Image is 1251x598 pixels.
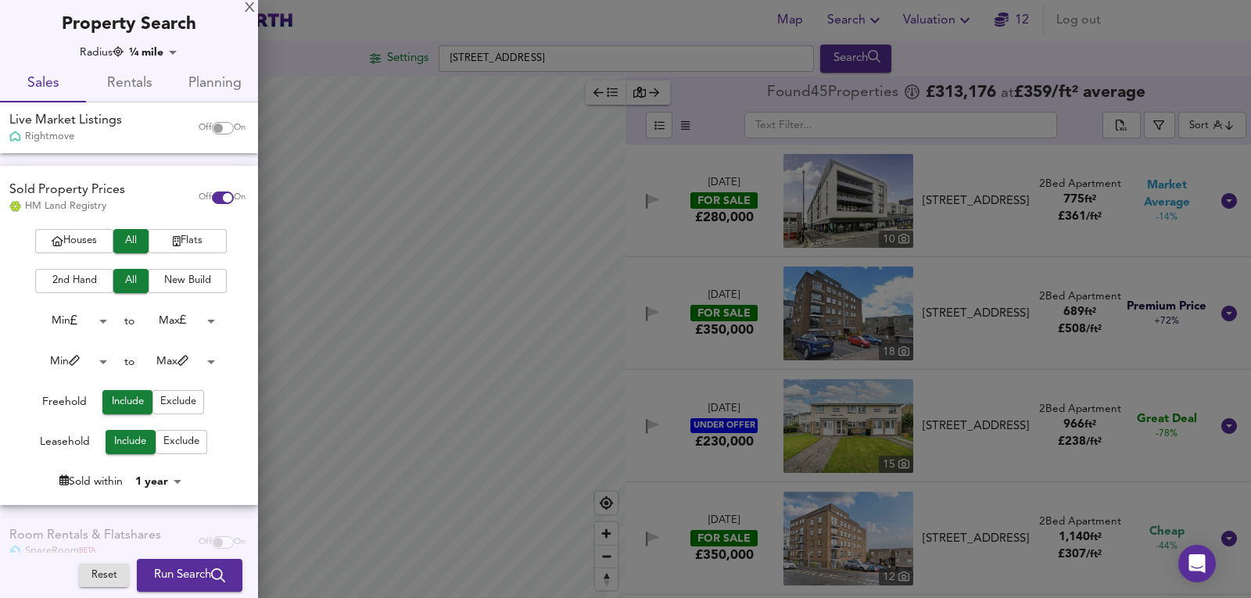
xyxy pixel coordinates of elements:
button: Include [106,430,156,454]
button: Exclude [156,430,207,454]
span: On [234,122,246,134]
span: Planning [181,72,249,96]
div: Freehold [42,394,87,414]
span: Rentals [95,72,163,96]
img: Rightmove [9,131,21,144]
span: Exclude [163,433,199,451]
span: Sales [9,72,77,96]
button: Reset [79,564,129,588]
span: Exclude [160,393,196,411]
div: X [245,3,255,14]
div: to [124,313,134,329]
div: Rightmove [9,130,122,144]
img: Land Registry [9,201,21,212]
button: Exclude [152,390,204,414]
span: On [234,192,246,204]
span: Reset [87,567,121,585]
div: ¼ mile [124,45,182,60]
button: Include [102,390,152,414]
button: All [113,229,149,253]
div: Max [134,309,220,333]
div: Min [27,309,113,333]
span: All [121,232,141,250]
span: Include [110,393,145,411]
span: New Build [156,272,219,290]
span: Houses [43,232,106,250]
div: Sold within [59,474,123,489]
button: Flats [149,229,227,253]
button: Run Search [137,559,242,592]
button: 2nd Hand [35,269,113,293]
div: Live Market Listings [9,112,122,130]
div: HM Land Registry [9,199,125,213]
span: All [121,272,141,290]
button: New Build [149,269,227,293]
div: Sold Property Prices [9,181,125,199]
span: Off [199,192,212,204]
span: 2nd Hand [43,272,106,290]
span: Off [199,122,212,134]
span: Flats [156,232,219,250]
div: to [124,354,134,370]
button: Houses [35,229,113,253]
div: Open Intercom Messenger [1178,545,1216,582]
button: All [113,269,149,293]
div: Min [27,349,113,374]
span: Run Search [154,565,225,585]
div: Max [134,349,220,374]
span: Include [113,433,148,451]
div: 1 year [131,474,187,489]
div: Radius [80,45,124,60]
div: Leasehold [40,434,90,454]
